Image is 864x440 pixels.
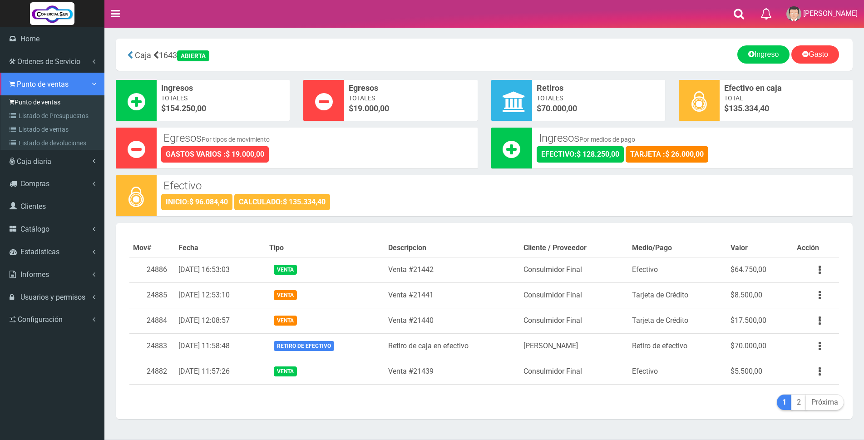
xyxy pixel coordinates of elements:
strong: $ 128.250,00 [577,150,619,158]
strong: $ 26.000,00 [665,150,704,158]
h3: Ingresos [539,132,846,144]
a: Ingreso [737,45,790,64]
font: 19.000,00 [353,104,389,113]
span: Usuarios y permisos [20,293,85,302]
td: Venta #21442 [385,257,520,282]
th: Tipo [266,239,385,257]
span: Venta [274,316,297,325]
td: Retiro de efectivo [628,333,726,359]
div: ABIERTA [177,50,209,61]
td: 24885 [129,282,175,308]
span: Compras [20,179,49,188]
a: Listado de Presupuestos [3,109,104,123]
span: Efectivo en caja [724,82,848,94]
div: TARJETA : [626,146,708,163]
span: Egresos [349,82,473,94]
span: Total [724,94,848,103]
td: Retiro de caja en efectivo [385,333,520,359]
td: 24886 [129,257,175,282]
span: Totales [349,94,473,103]
strong: $ 19.000,00 [226,150,264,158]
td: $8.500,00 [727,282,794,308]
td: Efectivo [628,359,726,384]
strong: $ 135.334,40 [283,198,326,206]
a: Listado de devoluciones [3,136,104,150]
span: Configuración [18,315,63,324]
span: Caja diaria [17,157,51,166]
td: $64.750,00 [727,257,794,282]
td: [DATE] 11:57:26 [175,359,265,384]
span: Punto de ventas [17,80,69,89]
td: Tarjeta de Crédito [628,308,726,333]
td: Consulmidor Final [520,359,629,384]
img: User Image [786,6,801,21]
span: [PERSON_NAME] [803,9,858,18]
td: Tarjeta de Crédito [628,282,726,308]
span: Retiros [537,82,661,94]
span: Caja [135,50,151,60]
div: GASTOS VARIOS : [161,146,269,163]
h3: Egresos [163,132,471,144]
td: $70.000,00 [727,333,794,359]
td: 24884 [129,308,175,333]
td: 24882 [129,359,175,384]
a: Gasto [791,45,839,64]
span: Retiro de efectivo [274,341,334,351]
div: CALCULADO: [234,194,330,210]
div: 1643 [123,45,364,64]
td: [DATE] 12:08:57 [175,308,265,333]
td: 24883 [129,333,175,359]
font: 70.000,00 [541,104,577,113]
a: 2 [791,395,806,410]
span: Ingresos [161,82,285,94]
th: Valor [727,239,794,257]
strong: $ 96.084,40 [189,198,228,206]
b: 1 [782,398,786,406]
span: Ordenes de Servicio [17,57,80,66]
td: Consulmidor Final [520,308,629,333]
img: Logo grande [30,2,74,25]
div: EFECTIVO: [537,146,624,163]
span: $ [724,103,848,114]
font: 154.250,00 [166,104,206,113]
td: Consulmidor Final [520,257,629,282]
span: Venta [274,366,297,376]
td: $17.500,00 [727,308,794,333]
span: $ [349,103,473,114]
a: Listado de ventas [3,123,104,136]
td: Efectivo [628,257,726,282]
th: Acción [793,239,839,257]
th: Fecha [175,239,265,257]
td: Venta #21441 [385,282,520,308]
td: Consulmidor Final [520,282,629,308]
span: Informes [20,270,49,279]
span: Estadisticas [20,247,59,256]
span: $ [537,103,661,114]
small: Por tipos de movimiento [202,136,270,143]
span: $ [161,103,285,114]
a: Próxima [806,395,844,410]
td: Venta #21439 [385,359,520,384]
td: [DATE] 11:58:48 [175,333,265,359]
span: Home [20,35,39,43]
a: Punto de ventas [3,95,104,109]
td: [DATE] 12:53:10 [175,282,265,308]
div: INICIO: [161,194,232,210]
span: Venta [274,290,297,300]
span: Totales [161,94,285,103]
td: [DATE] 16:53:03 [175,257,265,282]
td: [PERSON_NAME] [520,333,629,359]
th: Cliente / Proveedor [520,239,629,257]
th: Medio/Pago [628,239,726,257]
h3: Efectivo [163,180,846,192]
small: Por medios de pago [579,136,635,143]
span: Totales [537,94,661,103]
span: 135.334,40 [729,104,769,113]
span: Catálogo [20,225,49,233]
span: Venta [274,265,297,274]
td: $5.500,00 [727,359,794,384]
span: Clientes [20,202,46,211]
th: Mov# [129,239,175,257]
th: Descripcion [385,239,520,257]
td: Venta #21440 [385,308,520,333]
